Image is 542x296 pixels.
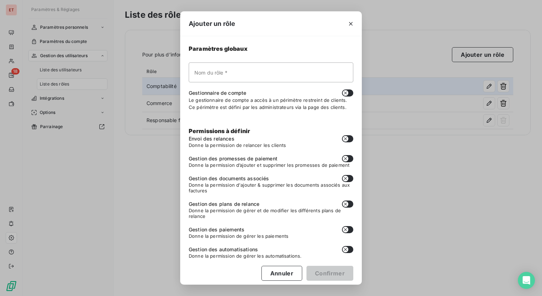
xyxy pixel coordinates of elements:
[306,266,353,281] button: Confirmer
[189,89,246,97] span: Gestionnaire de compte
[189,253,353,259] span: Donne la permission de gérer les automatisations.
[189,142,353,148] span: Donne la permission de relancer les clients
[189,135,234,142] span: Envoi des relances
[261,266,302,281] button: Annuler
[189,182,353,193] span: Donne la permission d'ajouter & supprimer les documents associés aux factures
[189,19,235,28] span: Ajouter un rôle
[189,45,353,53] span: Paramètres globaux
[189,175,269,182] span: Gestion des documents associés
[189,208,353,219] span: Donne la permission de gérer et de modifier les différents plans de relance
[189,233,353,239] span: Donne la permission de gérer les paiements
[189,62,353,82] input: placeholder
[189,246,258,253] span: Gestion des automatisations
[189,155,277,162] span: Gestion des promesses de paiement
[518,272,535,289] div: Open Intercom Messenger
[189,97,347,110] span: Le gestionnaire de compte a accès à un périmètre restreint de clients. Ce périmètre est défini pa...
[189,127,250,135] span: Permissions à définir
[189,201,259,208] span: Gestion des plans de relance
[189,162,353,168] span: Donne la permission d’ajouter et supprimer les promesses de paiement
[189,226,244,233] span: Gestion des paiements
